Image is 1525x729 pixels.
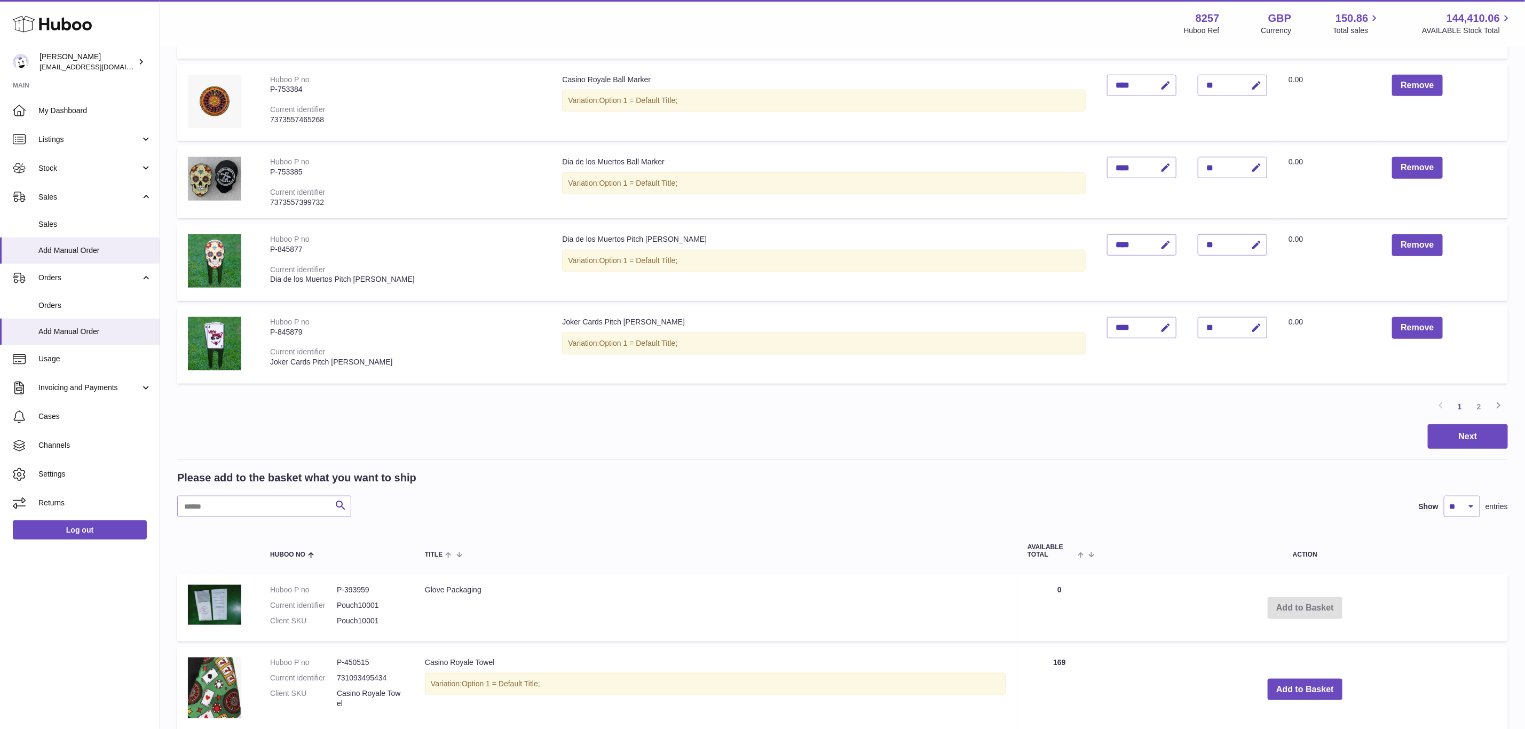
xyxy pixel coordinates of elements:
[414,574,1017,642] td: Glove Packaging
[551,224,1096,301] td: Dia de los Muertos Pitch [PERSON_NAME]
[337,616,404,626] dd: Pouch10001
[1336,11,1368,26] span: 150.86
[1392,317,1442,339] button: Remove
[425,673,1006,695] div: Variation:
[270,318,310,326] div: Huboo P no
[38,383,140,393] span: Invoicing and Payments
[337,600,404,611] dd: Pouch10001
[1447,11,1500,26] span: 144,410.06
[270,197,541,208] div: 7373557399732
[1422,11,1512,36] a: 144,410.06 AVAILABLE Stock Total
[425,551,443,558] span: Title
[270,75,310,84] div: Huboo P no
[1428,424,1508,449] button: Next
[38,106,152,116] span: My Dashboard
[1268,11,1291,26] strong: GBP
[188,317,241,370] img: Joker Cards Pitch Mark Repairer
[188,657,241,718] img: Casino Royale Towel
[38,192,140,202] span: Sales
[1422,26,1512,36] span: AVAILABLE Stock Total
[188,234,241,288] img: Dia de los Muertos Pitch Mark Repairer
[38,300,152,311] span: Orders
[1450,397,1469,416] a: 1
[562,332,1086,354] div: Variation:
[562,250,1086,272] div: Variation:
[38,134,140,145] span: Listings
[270,688,337,709] dt: Client SKU
[1486,502,1508,512] span: entries
[270,585,337,595] dt: Huboo P no
[1017,574,1102,642] td: 0
[13,520,147,540] a: Log out
[1289,75,1303,84] span: 0.00
[38,411,152,422] span: Cases
[337,585,404,595] dd: P-393959
[188,75,241,128] img: Casino Royale Ball Marker
[38,273,140,283] span: Orders
[270,551,305,558] span: Huboo no
[270,157,310,166] div: Huboo P no
[337,673,404,683] dd: 731093495434
[270,327,541,337] div: P-845879
[38,219,152,229] span: Sales
[462,679,540,688] span: Option 1 = Default Title;
[1333,26,1380,36] span: Total sales
[270,167,541,177] div: P-753385
[1333,11,1380,36] a: 150.86 Total sales
[188,585,241,625] img: Glove Packaging
[39,52,136,72] div: [PERSON_NAME]
[599,96,678,105] span: Option 1 = Default Title;
[1289,318,1303,326] span: 0.00
[1392,75,1442,97] button: Remove
[1028,544,1075,558] span: AVAILABLE Total
[599,339,678,347] span: Option 1 = Default Title;
[188,157,241,200] img: Dia de los Muertos Ball Marker
[38,245,152,256] span: Add Manual Order
[270,265,326,274] div: Current identifier
[270,347,326,356] div: Current identifier
[551,64,1096,141] td: Casino Royale Ball Marker
[551,146,1096,218] td: Dia de los Muertos Ball Marker
[599,179,678,187] span: Option 1 = Default Title;
[1196,11,1220,26] strong: 8257
[38,469,152,479] span: Settings
[1289,157,1303,166] span: 0.00
[1184,26,1220,36] div: Huboo Ref
[38,163,140,173] span: Stock
[270,600,337,611] dt: Current identifier
[38,327,152,337] span: Add Manual Order
[38,498,152,508] span: Returns
[551,306,1096,384] td: Joker Cards Pitch [PERSON_NAME]
[1469,397,1489,416] a: 2
[337,657,404,668] dd: P-450515
[38,440,152,450] span: Channels
[270,657,337,668] dt: Huboo P no
[599,256,678,265] span: Option 1 = Default Title;
[1392,234,1442,256] button: Remove
[337,688,404,709] dd: Casino Royale Towel
[270,188,326,196] div: Current identifier
[177,471,416,485] h2: Please add to the basket what you want to ship
[270,357,541,367] div: Joker Cards Pitch [PERSON_NAME]
[1261,26,1292,36] div: Currency
[270,244,541,255] div: P-845877
[270,673,337,683] dt: Current identifier
[38,354,152,364] span: Usage
[1419,502,1439,512] label: Show
[1268,679,1342,701] button: Add to Basket
[1289,235,1303,243] span: 0.00
[562,172,1086,194] div: Variation:
[270,84,541,94] div: P-753384
[562,90,1086,112] div: Variation:
[1392,157,1442,179] button: Remove
[39,62,157,71] span: [EMAIL_ADDRESS][DOMAIN_NAME]
[270,105,326,114] div: Current identifier
[13,54,29,70] img: internalAdmin-8257@internal.huboo.com
[270,115,541,125] div: 7373557465268
[270,235,310,243] div: Huboo P no
[270,274,541,284] div: Dia de los Muertos Pitch [PERSON_NAME]
[1102,533,1508,568] th: Action
[270,616,337,626] dt: Client SKU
